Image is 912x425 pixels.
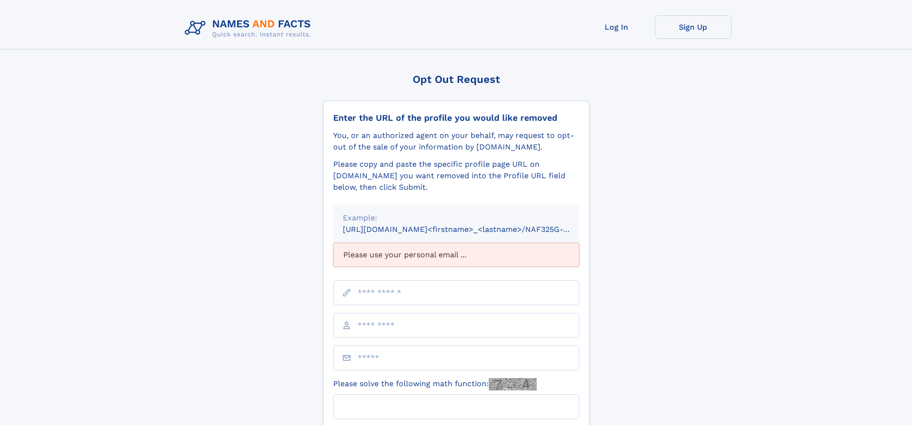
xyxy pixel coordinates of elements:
div: Example: [343,212,570,224]
div: Opt Out Request [323,73,589,85]
a: Log In [578,15,655,39]
div: Please use your personal email ... [333,243,579,267]
div: Enter the URL of the profile you would like removed [333,113,579,123]
div: Please copy and paste the specific profile page URL on [DOMAIN_NAME] you want removed into the Pr... [333,159,579,193]
label: Please solve the following math function: [333,378,537,391]
img: Logo Names and Facts [181,15,319,41]
div: You, or an authorized agent on your behalf, may request to opt-out of the sale of your informatio... [333,130,579,153]
a: Sign Up [655,15,732,39]
small: [URL][DOMAIN_NAME]<firstname>_<lastname>/NAF325G-xxxxxxxx [343,225,597,234]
